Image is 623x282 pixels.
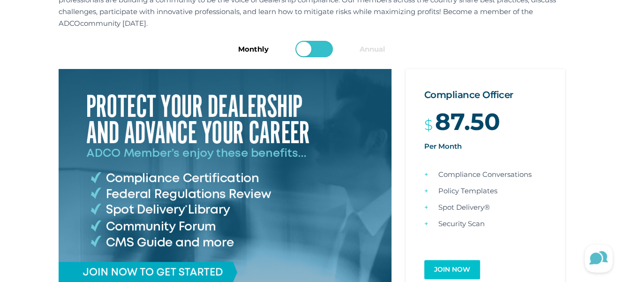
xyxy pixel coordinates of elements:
[424,260,480,279] a: Join now
[424,140,546,152] p: Per Month
[435,116,500,128] span: 87.50
[360,43,385,55] label: Annual
[410,199,560,215] li: Spot Delivery®
[576,235,623,282] iframe: Lucky Orange Messenger
[410,166,560,183] li: Compliance Conversations
[410,183,560,199] li: Policy Templates
[424,88,546,102] h2: Compliance Officer
[424,116,546,131] div: $
[410,215,560,232] li: Security Scan
[238,43,269,55] label: Monthly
